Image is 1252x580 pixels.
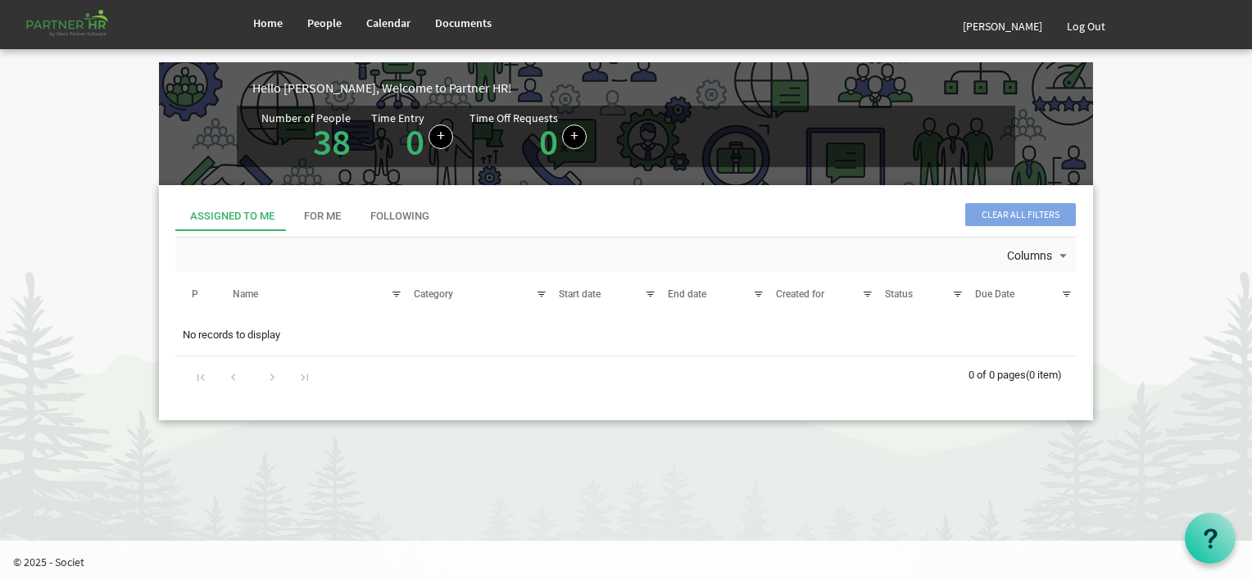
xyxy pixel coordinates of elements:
[414,288,453,300] span: Category
[1026,369,1062,381] span: (0 item)
[261,112,351,124] div: Number of People
[252,79,1093,97] div: Hello [PERSON_NAME], Welcome to Partner HR!
[370,209,429,224] div: Following
[233,288,258,300] span: Name
[406,119,424,165] a: 0
[559,288,601,300] span: Start date
[261,365,284,387] div: Go to next page
[668,288,706,300] span: End date
[539,119,558,165] a: 0
[192,288,198,300] span: P
[965,203,1076,226] span: Clear all filters
[253,16,283,30] span: Home
[469,112,603,161] div: Number of pending time-off requests
[1004,238,1074,272] div: Columns
[968,356,1077,391] div: 0 of 0 pages (0 item)
[313,119,351,165] a: 38
[885,288,913,300] span: Status
[175,319,1077,351] td: No records to display
[175,202,1077,231] div: tab-header
[13,554,1252,570] p: © 2025 - Societ
[307,16,342,30] span: People
[222,365,244,387] div: Go to previous page
[1004,246,1074,267] button: Columns
[293,365,315,387] div: Go to last page
[435,16,492,30] span: Documents
[190,365,212,387] div: Go to first page
[1055,3,1118,49] a: Log Out
[190,209,274,224] div: Assigned To Me
[562,125,587,149] a: Create a new time off request
[975,288,1014,300] span: Due Date
[469,112,558,124] div: Time Off Requests
[371,112,469,161] div: Number of time entries
[1005,246,1054,266] span: Columns
[776,288,824,300] span: Created for
[968,369,1026,381] span: 0 of 0 pages
[304,209,341,224] div: For Me
[429,125,453,149] a: Log hours
[366,16,411,30] span: Calendar
[371,112,424,124] div: Time Entry
[261,112,371,161] div: Total number of active people in Partner HR
[950,3,1055,49] a: [PERSON_NAME]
